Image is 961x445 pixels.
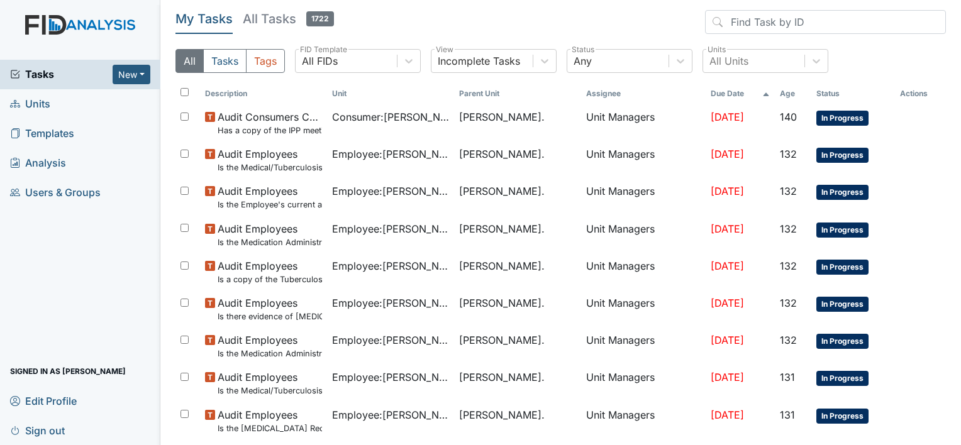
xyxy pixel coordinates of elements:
span: [PERSON_NAME]. [459,258,545,273]
span: [PERSON_NAME]. [459,184,545,199]
span: Employee : [PERSON_NAME] [332,370,449,385]
input: Find Task by ID [705,10,946,34]
small: Is a copy of the Tuberculosis Test in the file? [218,273,322,285]
span: [DATE] [711,222,744,235]
span: [DATE] [711,260,744,272]
button: Tasks [203,49,247,73]
span: Employee : [PERSON_NAME] [PERSON_NAME] [332,295,449,310]
span: 132 [780,334,797,346]
input: Toggle All Rows Selected [181,88,189,96]
td: Unit Managers [581,365,706,402]
span: [PERSON_NAME]. [459,221,545,236]
div: Any [574,53,592,69]
span: Employee : [PERSON_NAME] [332,146,449,162]
span: Sign out [10,420,65,440]
span: Employee : [PERSON_NAME] [332,184,449,199]
div: All FIDs [302,53,338,69]
th: Actions [895,83,946,104]
span: Analysis [10,153,66,173]
h5: All Tasks [243,10,334,28]
span: [PERSON_NAME]. [459,295,545,310]
small: Has a copy of the IPP meeting been sent to the Parent/Guardian [DATE] of the meeting? [218,124,322,136]
span: [DATE] [711,111,744,123]
span: Audit Employees Is a copy of the Tuberculosis Test in the file? [218,258,322,285]
small: Is the Employee's current annual Performance Evaluation on file? [218,199,322,211]
span: Employee : [PERSON_NAME] [PERSON_NAME] [332,258,449,273]
th: Toggle SortBy [454,83,581,104]
span: Templates [10,124,74,143]
span: [DATE] [711,371,744,383]
div: Incomplete Tasks [438,53,520,69]
a: Tasks [10,67,113,82]
span: Employee : [PERSON_NAME] [PERSON_NAME] [332,332,449,348]
small: Is there evidence of [MEDICAL_DATA] (probationary [DATE] and post accident)? [218,310,322,322]
span: In Progress [816,148,869,163]
span: Audit Employees Is the Medical/Tuberculosis Assessment updated annually? [218,146,322,173]
span: 140 [780,111,797,123]
td: Unit Managers [581,327,706,365]
span: 132 [780,185,797,197]
span: Employee : [PERSON_NAME] [PERSON_NAME] [332,221,449,236]
th: Toggle SortBy [706,83,774,104]
span: [PERSON_NAME]. [459,146,545,162]
span: Edit Profile [10,391,77,410]
span: In Progress [816,185,869,200]
td: Unit Managers [581,402,706,439]
span: 1722 [306,11,334,26]
small: Is the Medical/Tuberculosis Assessment updated annually? [218,162,322,173]
th: Toggle SortBy [200,83,327,104]
span: In Progress [816,297,869,312]
span: In Progress [816,371,869,386]
td: Unit Managers [581,290,706,327]
span: Signed in as [PERSON_NAME] [10,361,126,381]
small: Is the Medical/Tuberculosis Assessment updated annually? [218,385,322,397]
span: [PERSON_NAME]. [459,407,545,422]
span: 131 [780,371,795,383]
span: In Progress [816,409,869,424]
span: 131 [780,409,795,421]
span: Audit Consumers Charts Has a copy of the IPP meeting been sent to the Parent/Guardian within 30 d... [218,109,322,136]
span: 132 [780,297,797,309]
span: In Progress [816,111,869,126]
th: Toggle SortBy [775,83,811,104]
td: Unit Managers [581,179,706,216]
span: Consumer : [PERSON_NAME] [332,109,449,124]
span: Audit Employees Is the Medication Administration certificate found in the file? [218,221,322,248]
span: Units [10,94,50,114]
button: All [175,49,204,73]
span: 132 [780,222,797,235]
span: [PERSON_NAME]. [459,109,545,124]
span: 132 [780,148,797,160]
td: Unit Managers [581,253,706,290]
span: [DATE] [711,185,744,197]
span: In Progress [816,222,869,238]
small: Is the Medication Administration certificate found in the file? [218,236,322,248]
span: Audit Employees Is the Medical/Tuberculosis Assessment updated annually? [218,370,322,397]
th: Toggle SortBy [327,83,454,104]
span: [PERSON_NAME]. [459,332,545,348]
span: [DATE] [711,409,744,421]
span: In Progress [816,334,869,349]
th: Toggle SortBy [811,83,895,104]
div: All Units [709,53,748,69]
div: Type filter [175,49,285,73]
span: 132 [780,260,797,272]
span: [PERSON_NAME]. [459,370,545,385]
td: Unit Managers [581,141,706,179]
td: Unit Managers [581,104,706,141]
span: Audit Employees Is there evidence of drug test (probationary within 90 days and post accident)? [218,295,322,322]
span: [DATE] [711,297,744,309]
small: Is the Medication Administration Test and 2 observation checklist (hire after 10/07) found in the... [218,348,322,360]
span: [DATE] [711,334,744,346]
span: Employee : [PERSON_NAME] [332,407,449,422]
h5: My Tasks [175,10,233,28]
span: [DATE] [711,148,744,160]
small: Is the [MEDICAL_DATA] Record completed (if accepted by employee)? [218,422,322,434]
span: Audit Employees Is the Medication Administration Test and 2 observation checklist (hire after 10/... [218,332,322,360]
button: New [113,65,150,84]
span: Audit Employees Is the Hepatitis B Vaccine Record completed (if accepted by employee)? [218,407,322,434]
span: In Progress [816,260,869,275]
button: Tags [246,49,285,73]
td: Unit Managers [581,216,706,253]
